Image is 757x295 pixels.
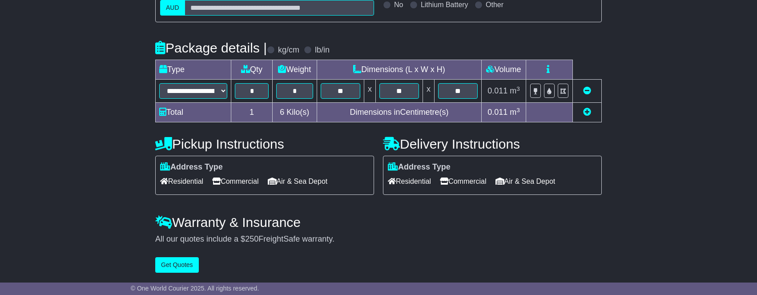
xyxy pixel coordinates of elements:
[364,80,375,103] td: x
[495,174,556,188] span: Air & Sea Depot
[315,45,330,55] label: lb/in
[268,174,328,188] span: Air & Sea Depot
[155,215,602,230] h4: Warranty & Insurance
[510,108,520,117] span: m
[516,107,520,113] sup: 3
[156,103,231,122] td: Total
[383,137,602,151] h4: Delivery Instructions
[272,103,317,122] td: Kilo(s)
[421,0,468,9] label: Lithium Battery
[245,234,258,243] span: 250
[394,0,403,9] label: No
[280,108,284,117] span: 6
[486,0,503,9] label: Other
[317,60,481,80] td: Dimensions (L x W x H)
[583,86,591,95] a: Remove this item
[583,108,591,117] a: Add new item
[440,174,486,188] span: Commercial
[423,80,434,103] td: x
[155,257,199,273] button: Get Quotes
[510,86,520,95] span: m
[317,103,481,122] td: Dimensions in Centimetre(s)
[487,108,507,117] span: 0.011
[156,60,231,80] td: Type
[481,60,526,80] td: Volume
[160,162,223,172] label: Address Type
[155,137,374,151] h4: Pickup Instructions
[231,103,272,122] td: 1
[388,174,431,188] span: Residential
[160,174,203,188] span: Residential
[131,285,259,292] span: © One World Courier 2025. All rights reserved.
[388,162,451,172] label: Address Type
[487,86,507,95] span: 0.011
[516,85,520,92] sup: 3
[155,234,602,244] div: All our quotes include a $ FreightSafe warranty.
[155,40,267,55] h4: Package details |
[231,60,272,80] td: Qty
[212,174,258,188] span: Commercial
[278,45,299,55] label: kg/cm
[272,60,317,80] td: Weight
